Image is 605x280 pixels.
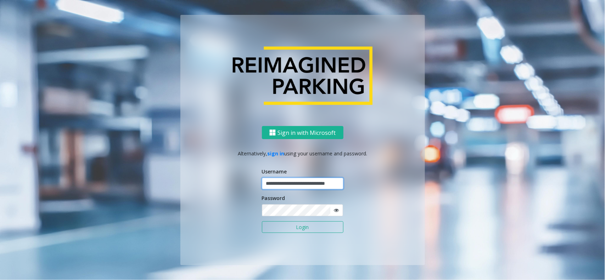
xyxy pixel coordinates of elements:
label: Password [262,194,285,202]
button: Sign in with Microsoft [262,126,343,139]
label: Username [262,168,287,175]
button: Login [262,221,343,233]
a: sign in [267,150,284,157]
p: Alternatively, using your username and password. [187,150,418,157]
